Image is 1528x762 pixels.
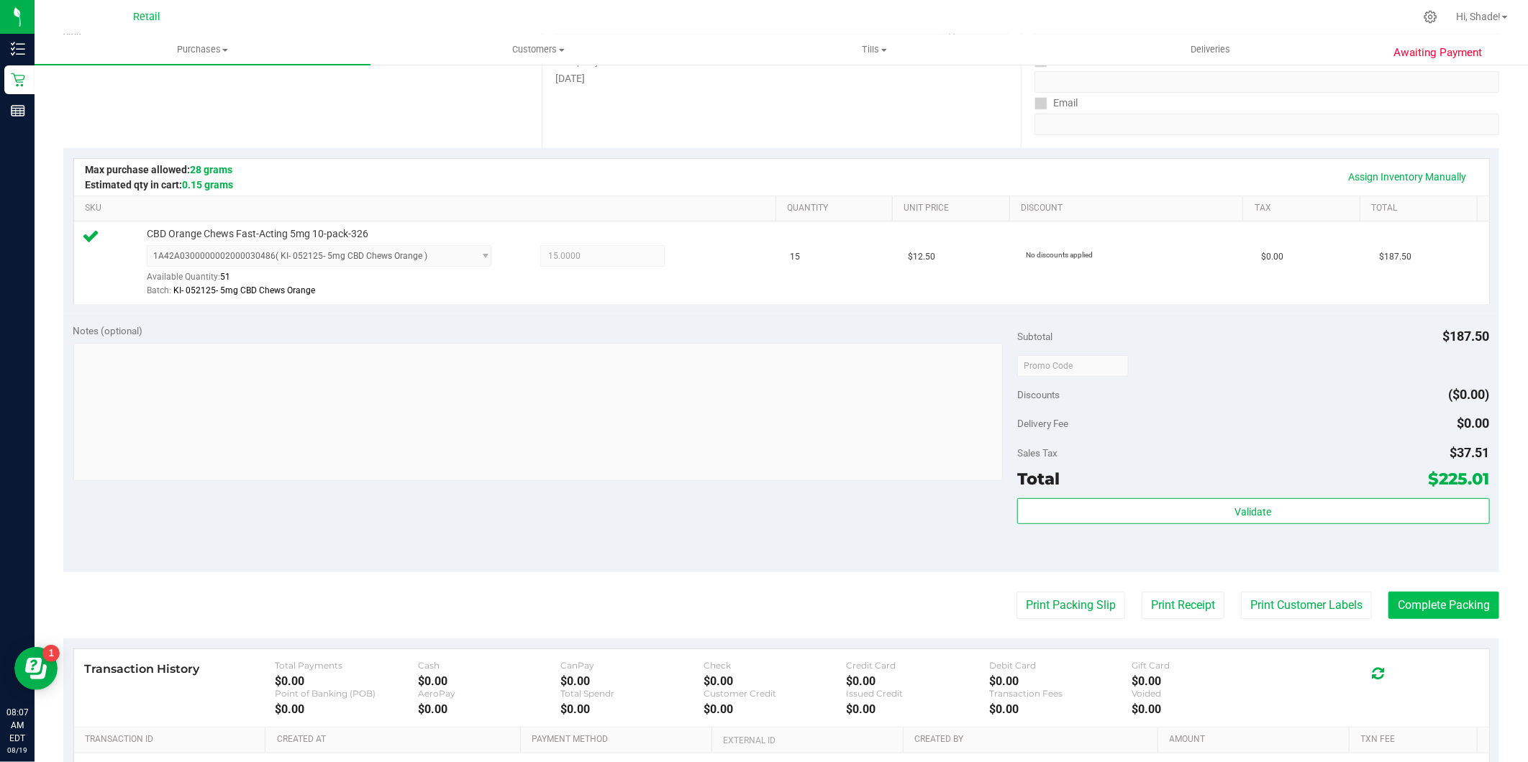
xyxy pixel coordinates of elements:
[275,674,418,688] div: $0.00
[1371,203,1471,214] a: Total
[1017,447,1058,459] span: Sales Tax
[1017,592,1125,619] button: Print Packing Slip
[1017,498,1489,524] button: Validate
[1142,592,1224,619] button: Print Receipt
[85,203,770,214] a: SKU
[1034,71,1499,93] input: Format: (999) 999-9999
[1034,93,1078,114] label: Email
[560,660,704,671] div: CanPay
[6,745,28,756] p: 08/19
[85,734,260,745] a: Transaction ID
[14,647,58,690] iframe: Resource center
[1132,702,1275,716] div: $0.00
[707,43,1042,56] span: Tills
[133,11,160,23] span: Retail
[418,674,561,688] div: $0.00
[6,706,28,745] p: 08:07 AM EDT
[704,660,847,671] div: Check
[1393,45,1482,61] span: Awaiting Payment
[35,35,370,65] a: Purchases
[85,164,232,175] span: Max purchase allowed:
[1170,734,1344,745] a: Amount
[704,702,847,716] div: $0.00
[11,42,25,56] inline-svg: Inventory
[11,73,25,87] inline-svg: Retail
[532,734,706,745] a: Payment Method
[147,267,509,295] div: Available Quantity:
[1429,469,1490,489] span: $225.01
[1021,203,1237,214] a: Discount
[790,250,800,264] span: 15
[418,702,561,716] div: $0.00
[1380,250,1412,264] span: $187.50
[1241,592,1372,619] button: Print Customer Labels
[1340,165,1476,189] a: Assign Inventory Manually
[275,660,418,671] div: Total Payments
[1361,734,1472,745] a: Txn Fee
[711,727,903,753] th: External ID
[846,674,989,688] div: $0.00
[370,35,706,65] a: Customers
[11,104,25,118] inline-svg: Reports
[275,702,418,716] div: $0.00
[846,702,989,716] div: $0.00
[1262,250,1284,264] span: $0.00
[277,734,515,745] a: Created At
[1132,688,1275,699] div: Voided
[1017,469,1060,489] span: Total
[1026,251,1093,259] span: No discounts applied
[555,71,1007,86] div: [DATE]
[275,688,418,699] div: Point of Banking (POB)
[1388,592,1499,619] button: Complete Packing
[1042,35,1378,65] a: Deliveries
[147,285,171,295] span: Batch:
[1132,660,1275,671] div: Gift Card
[846,688,989,699] div: Issued Credit
[1017,331,1052,342] span: Subtotal
[704,688,847,699] div: Customer Credit
[418,660,561,671] div: Cash
[85,179,233,190] span: Estimated qty in cart:
[704,674,847,688] div: $0.00
[173,285,315,295] span: KI- 052125- 5mg CBD Chews Orange
[846,660,989,671] div: Credit Card
[1457,416,1490,431] span: $0.00
[1450,445,1490,460] span: $37.51
[1171,43,1250,56] span: Deliveries
[147,227,368,241] span: CBD Orange Chews Fast-Acting 5mg 10-pack-326
[35,43,370,56] span: Purchases
[1235,506,1272,518] span: Validate
[989,702,1132,716] div: $0.00
[989,674,1132,688] div: $0.00
[1422,10,1440,24] div: Manage settings
[418,688,561,699] div: AeroPay
[1449,387,1490,402] span: ($0.00)
[706,35,1042,65] a: Tills
[787,203,887,214] a: Quantity
[914,734,1152,745] a: Created By
[1017,355,1129,377] input: Promo Code
[989,688,1132,699] div: Transaction Fees
[1017,418,1068,429] span: Delivery Fee
[1443,329,1490,344] span: $187.50
[560,702,704,716] div: $0.00
[1255,203,1355,214] a: Tax
[989,660,1132,671] div: Debit Card
[560,674,704,688] div: $0.00
[1456,11,1501,22] span: Hi, Shade!
[42,645,60,662] iframe: Resource center unread badge
[73,325,143,336] span: Notes (optional)
[371,43,706,56] span: Customers
[182,179,233,190] span: 0.15 grams
[560,688,704,699] div: Total Spendr
[1017,382,1060,408] span: Discounts
[904,203,1004,214] a: Unit Price
[1132,674,1275,688] div: $0.00
[220,272,230,282] span: 51
[908,250,935,264] span: $12.50
[190,164,232,175] span: 28 grams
